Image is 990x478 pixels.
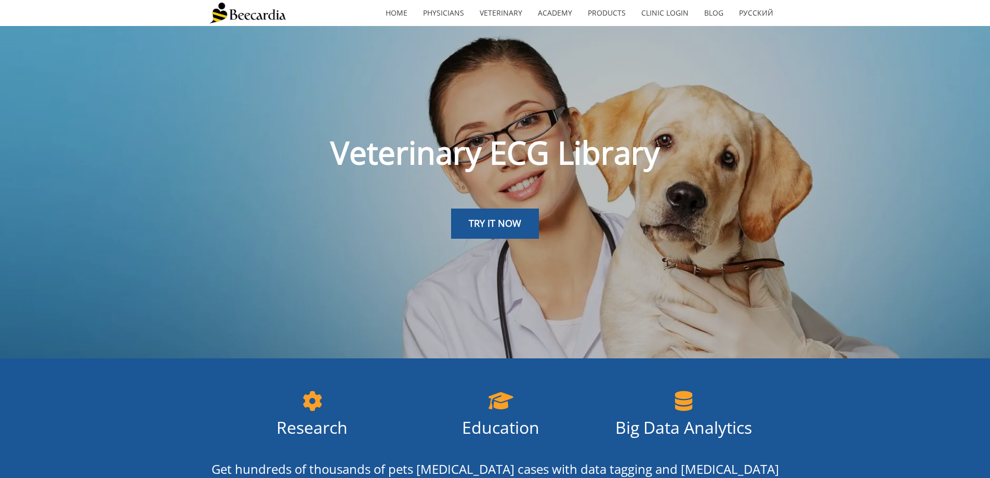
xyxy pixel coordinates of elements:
[615,416,752,438] span: Big Data Analytics
[462,416,539,438] span: Education
[469,217,521,229] span: TRY IT NOW
[276,416,348,438] span: Research
[378,1,415,25] a: home
[209,3,286,23] img: Beecardia
[633,1,696,25] a: Clinic Login
[472,1,530,25] a: Veterinary
[580,1,633,25] a: Products
[696,1,731,25] a: Blog
[415,1,472,25] a: Physicians
[451,209,539,239] a: TRY IT NOW
[530,1,580,25] a: Academy
[331,131,659,174] span: Veterinary ECG Library
[731,1,781,25] a: Русский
